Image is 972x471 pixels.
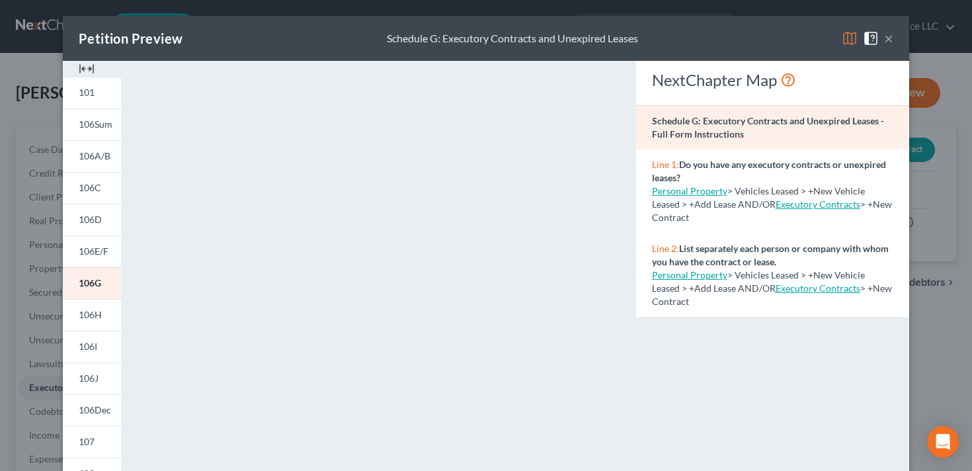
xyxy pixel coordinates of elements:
div: NextChapter Map [652,69,893,91]
a: 106J [63,363,121,394]
a: 106A/B [63,140,121,172]
a: 106H [63,299,121,331]
span: 106J [79,372,99,384]
strong: Schedule G: Executory Contracts and Unexpired Leases - Full Form Instructions [652,115,884,140]
span: 106E/F [79,245,108,257]
a: 106I [63,331,121,363]
img: expand-e0f6d898513216a626fdd78e52531dac95497ffd26381d4c15ee2fc46db09dca.svg [79,61,95,77]
span: Line 1: [652,159,679,170]
a: 106D [63,204,121,235]
strong: List separately each person or company with whom you have the contract or lease. [652,243,889,267]
a: Executory Contracts [776,198,860,210]
a: 101 [63,77,121,108]
a: 106G [63,267,121,299]
img: map-eea8200ae884c6f1103ae1953ef3d486a96c86aabb227e865a55264e3737af1f.svg [842,30,858,46]
a: Executory Contracts [776,282,860,294]
div: Schedule G: Executory Contracts and Unexpired Leases [387,31,638,46]
span: 106A/B [79,150,110,161]
span: Line 2: [652,243,679,254]
div: Open Intercom Messenger [927,426,959,458]
a: 106E/F [63,235,121,267]
span: 106I [79,341,97,352]
span: 101 [79,87,95,98]
span: 106C [79,182,101,193]
a: Personal Property [652,185,727,196]
a: 106Sum [63,108,121,140]
span: 106Sum [79,118,112,130]
a: 106C [63,172,121,204]
div: Petition Preview [79,29,182,48]
span: 106G [79,277,101,288]
strong: Do you have any executory contracts or unexpired leases? [652,159,886,183]
a: Personal Property [652,269,727,280]
span: > +New Contract [652,282,892,307]
button: × [884,30,893,46]
span: 106D [79,214,102,225]
img: help-close-5ba153eb36485ed6c1ea00a893f15db1cb9b99d6cae46e1a8edb6c62d00a1a76.svg [863,30,879,46]
a: 107 [63,426,121,458]
span: > Vehicles Leased > +New Vehicle Leased > +Add Lease AND/OR [652,185,865,210]
span: 106Dec [79,404,111,415]
a: 106Dec [63,394,121,426]
span: 106H [79,309,102,320]
span: > Vehicles Leased > +New Vehicle Leased > +Add Lease AND/OR [652,269,865,294]
span: 107 [79,436,95,447]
